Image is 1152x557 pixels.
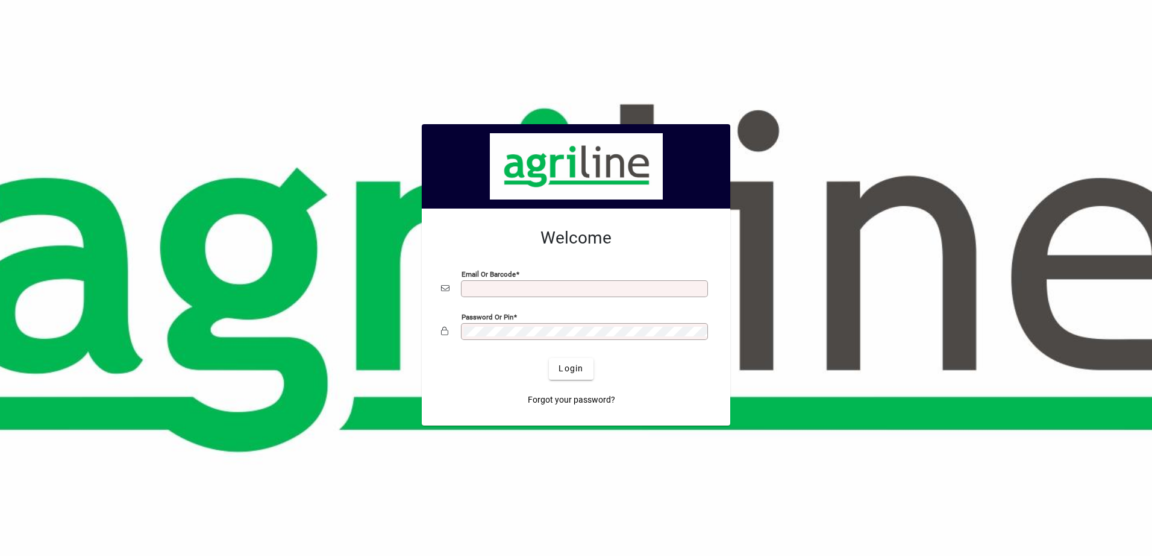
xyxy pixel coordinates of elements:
[441,228,711,248] h2: Welcome
[549,358,593,380] button: Login
[528,394,615,406] span: Forgot your password?
[462,269,516,278] mat-label: Email or Barcode
[559,362,583,375] span: Login
[523,389,620,411] a: Forgot your password?
[462,312,513,321] mat-label: Password or Pin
